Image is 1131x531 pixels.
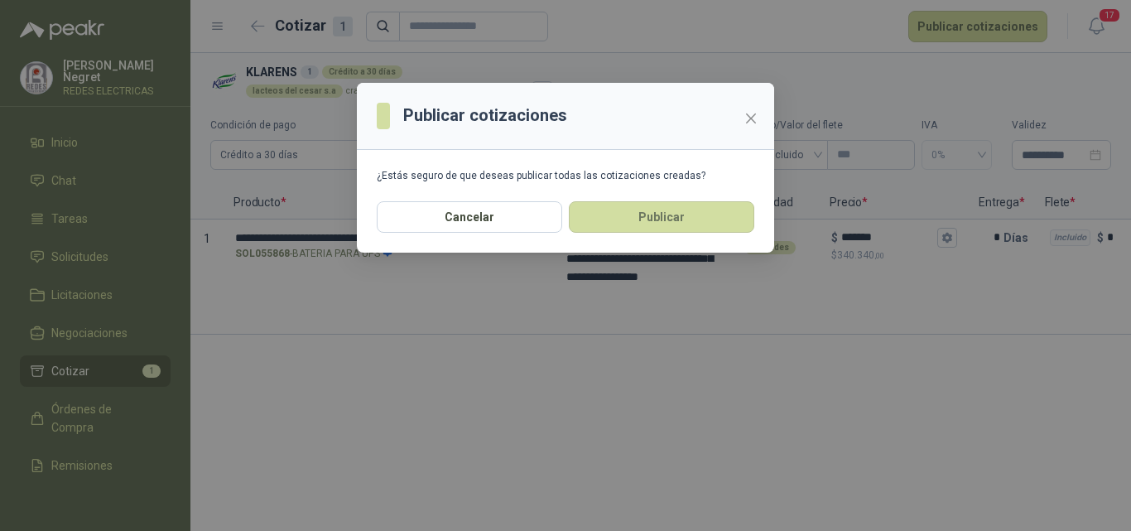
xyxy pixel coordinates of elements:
h3: Publicar cotizaciones [403,103,567,128]
button: Publicar [569,201,754,233]
span: close [744,112,758,125]
button: Cancelar [377,201,562,233]
button: Close [738,105,764,132]
div: ¿Estás seguro de que deseas publicar todas las cotizaciones creadas? [377,170,754,181]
